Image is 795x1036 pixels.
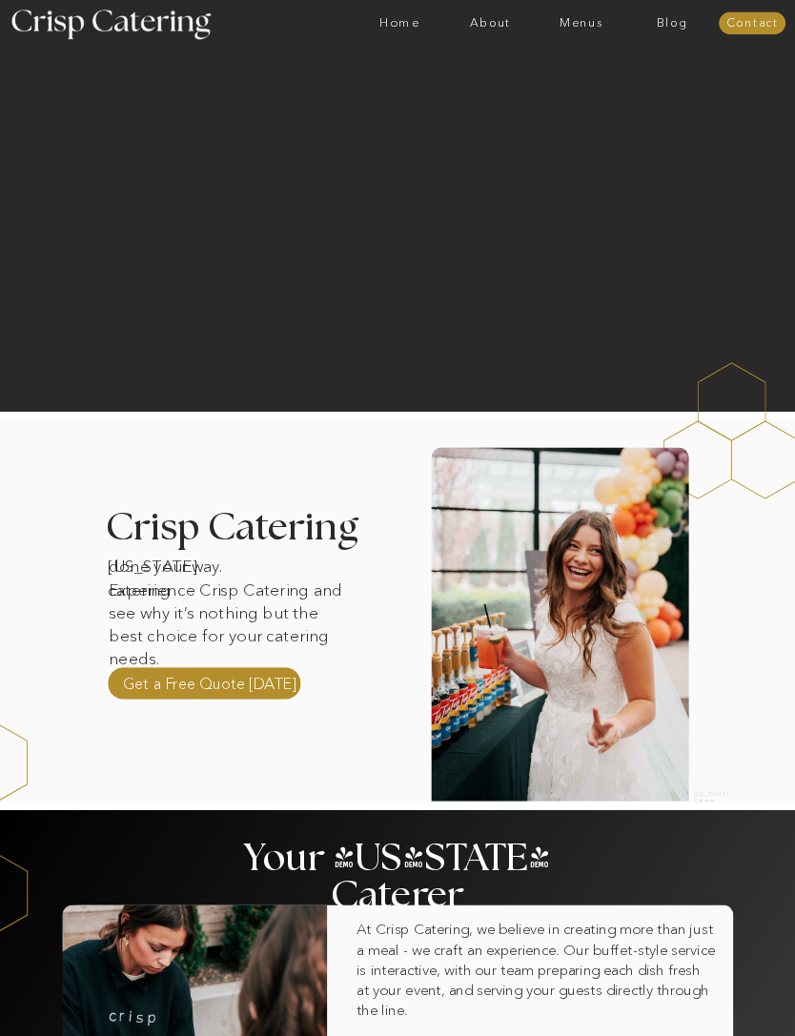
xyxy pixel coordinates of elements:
[355,16,445,30] a: Home
[108,555,246,572] h1: [US_STATE] catering
[626,16,717,30] a: Blog
[241,839,554,864] h2: Your [US_STATE] Caterer
[106,509,392,548] h3: Crisp Catering
[123,673,297,693] a: Get a Free Quote [DATE]
[536,16,626,30] a: Menus
[694,790,735,798] h2: [US_STATE] Caterer
[109,555,351,639] p: done your way. Experience Crisp Catering and see why it’s nothing but the best choice for your ca...
[445,16,536,30] a: About
[719,17,785,30] a: Contact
